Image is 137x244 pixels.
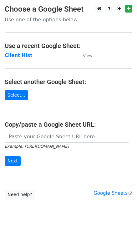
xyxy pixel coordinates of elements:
[5,190,35,199] a: Need help?
[5,42,132,50] h4: Use a recent Google Sheet:
[5,53,32,58] a: Client Hist
[94,190,132,196] a: Google Sheets
[5,131,129,143] input: Paste your Google Sheet URL here
[5,5,132,14] h3: Choose a Google Sheet
[83,53,92,58] small: View
[5,144,69,149] small: Example: [URL][DOMAIN_NAME]
[5,156,21,166] input: Next
[77,53,92,58] a: View
[106,214,137,244] iframe: Chat Widget
[5,90,28,100] a: Select...
[5,121,132,128] h4: Copy/paste a Google Sheet URL:
[5,78,132,86] h4: Select another Google Sheet:
[5,16,132,23] p: Use one of the options below...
